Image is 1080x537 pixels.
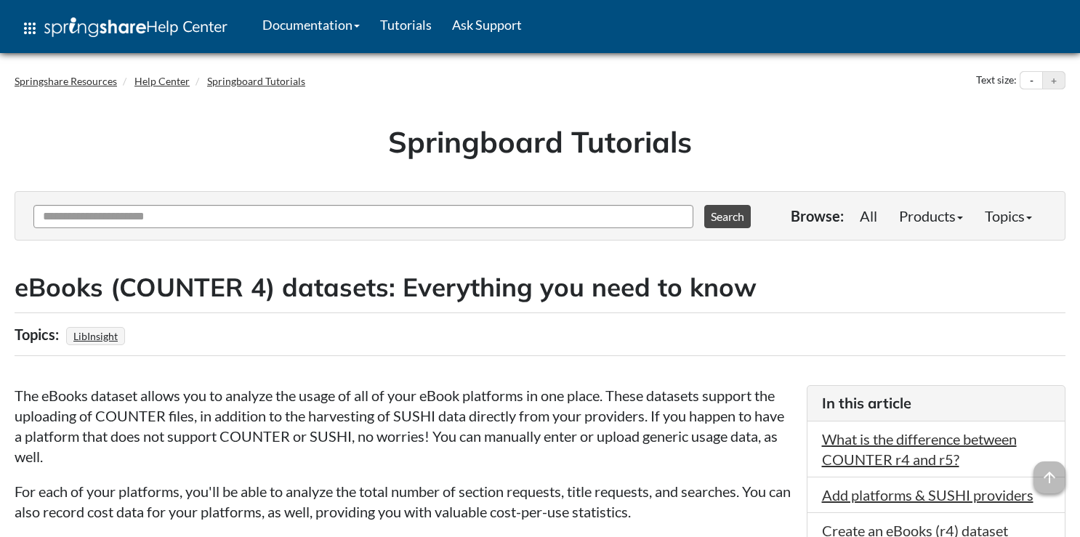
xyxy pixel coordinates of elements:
a: What is the difference between COUNTER r4 and r5? [822,430,1017,468]
a: Ask Support [442,7,532,43]
p: The eBooks dataset allows you to analyze the usage of all of your eBook platforms in one place. T... [15,385,792,467]
button: Decrease text size [1020,72,1042,89]
a: apps Help Center [11,7,238,50]
img: Springshare [44,17,146,37]
h1: Springboard Tutorials [25,121,1055,162]
span: Help Center [146,17,227,36]
a: All [849,201,888,230]
span: arrow_upward [1033,461,1065,493]
p: For each of your platforms, you'll be able to analyze the total number of section requests, title... [15,481,792,522]
button: Increase text size [1043,72,1065,89]
a: Products [888,201,974,230]
a: Documentation [252,7,370,43]
a: Springboard Tutorials [207,75,305,87]
a: Springshare Resources [15,75,117,87]
a: Tutorials [370,7,442,43]
span: apps [21,20,39,37]
h2: eBooks (COUNTER 4) datasets: Everything you need to know [15,270,1065,305]
p: Browse: [791,206,844,226]
a: arrow_upward [1033,463,1065,480]
a: LibInsight [71,326,120,347]
h3: In this article [822,393,1051,413]
a: Add platforms & SUSHI providers [822,486,1033,504]
div: Text size: [973,71,1020,90]
a: Help Center [134,75,190,87]
button: Search [704,205,751,228]
div: Topics: [15,320,63,348]
a: Topics [974,201,1043,230]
